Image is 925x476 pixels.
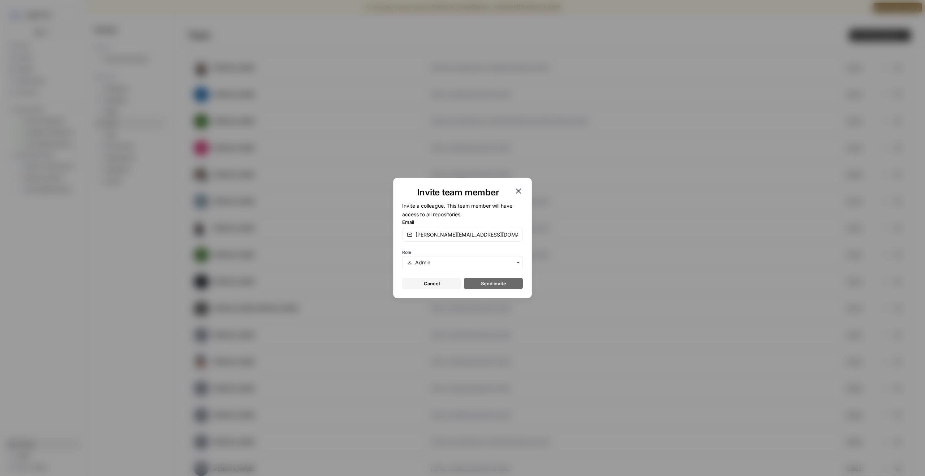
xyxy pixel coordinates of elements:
span: Invite a colleague. This team member will have access to all repositories. [402,203,512,217]
span: Role [402,250,411,255]
button: Send invite [464,278,523,289]
span: Send invite [481,280,506,287]
input: Admin [415,259,518,266]
h1: Invite team member [402,187,514,198]
button: Cancel [402,278,461,289]
label: Email [402,218,523,226]
input: email@company.com [416,231,518,238]
span: Cancel [424,280,440,287]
